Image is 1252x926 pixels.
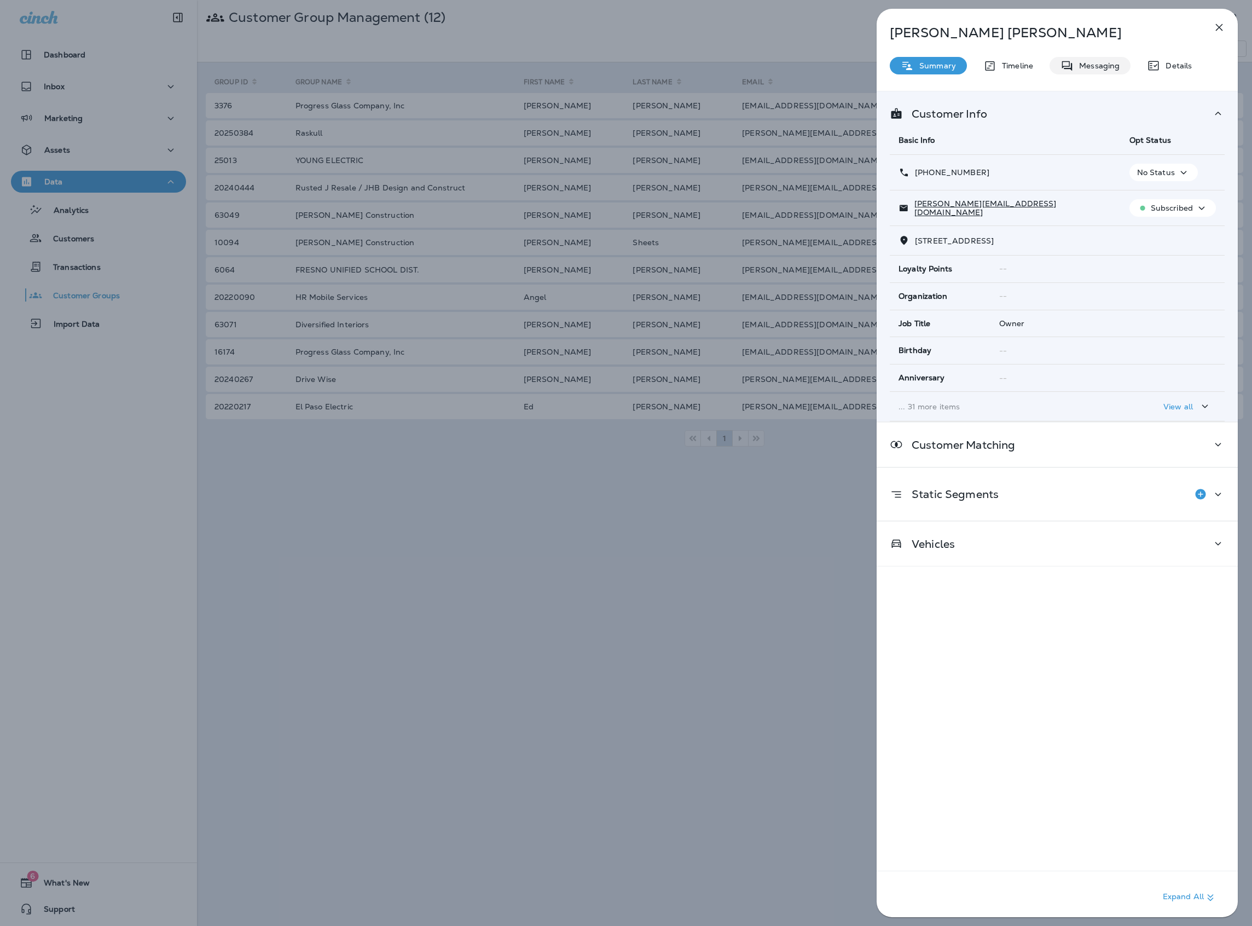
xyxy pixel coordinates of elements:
[899,373,945,383] span: Anniversary
[899,346,931,355] span: Birthday
[999,373,1007,383] span: --
[899,135,935,145] span: Basic Info
[996,61,1033,70] p: Timeline
[899,292,947,301] span: Organization
[1129,164,1198,181] button: No Status
[899,402,1112,411] p: ... 31 more items
[1158,888,1221,907] button: Expand All
[1137,168,1175,177] p: No Status
[909,199,1112,217] p: [PERSON_NAME][EMAIL_ADDRESS][DOMAIN_NAME]
[999,291,1007,301] span: --
[899,264,952,274] span: Loyalty Points
[903,441,1015,449] p: Customer Matching
[1160,61,1192,70] p: Details
[890,25,1189,40] p: [PERSON_NAME] [PERSON_NAME]
[1163,891,1217,904] p: Expand All
[903,109,987,118] p: Customer Info
[909,168,989,177] p: [PHONE_NUMBER]
[899,319,930,328] span: Job Title
[914,61,956,70] p: Summary
[1190,483,1212,505] button: Add to Static Segment
[1163,402,1193,411] p: View all
[1129,135,1171,145] span: Opt Status
[903,540,955,548] p: Vehicles
[999,264,1007,274] span: --
[1129,199,1216,217] button: Subscribed
[1074,61,1120,70] p: Messaging
[903,490,999,499] p: Static Segments
[1151,204,1193,212] p: Subscribed
[999,346,1007,356] span: --
[999,319,1025,328] span: Owner
[1159,396,1216,416] button: View all
[915,236,994,246] span: [STREET_ADDRESS]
